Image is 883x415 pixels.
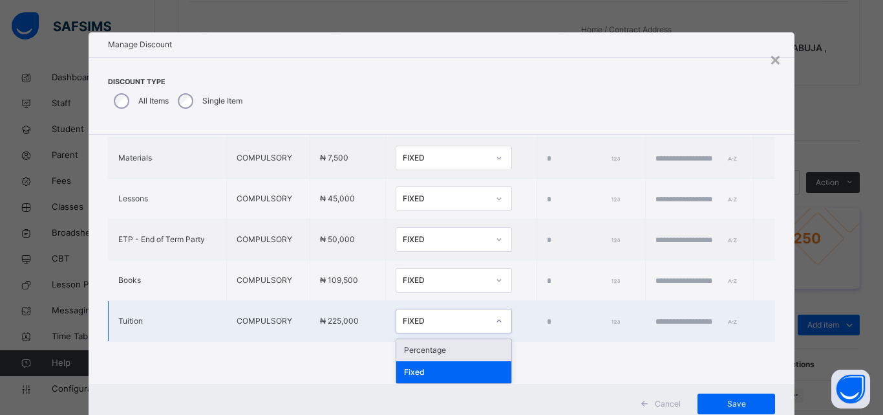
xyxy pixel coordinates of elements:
[320,234,355,244] span: ₦ 50,000
[403,193,488,205] div: FIXED
[396,339,511,361] div: Percentage
[655,398,681,410] span: Cancel
[769,45,782,73] div: ×
[320,194,355,203] span: ₦ 45,000
[831,370,870,409] button: Open asap
[202,95,242,107] label: Single Item
[108,138,226,179] td: Materials
[403,234,488,245] div: FIXED
[108,301,226,342] td: Tuition
[707,398,765,410] span: Save
[226,301,310,342] td: COMPULSORY
[403,275,488,286] div: FIXED
[108,77,246,87] span: Discount Type
[320,153,348,163] span: ₦ 7,500
[226,260,310,301] td: COMPULSORY
[108,260,226,301] td: Books
[403,152,488,164] div: FIXED
[320,316,359,326] span: ₦ 225,000
[108,179,226,219] td: Lessons
[226,138,310,179] td: COMPULSORY
[226,219,310,260] td: COMPULSORY
[138,95,169,107] label: All Items
[403,315,488,327] div: FIXED
[396,361,511,383] div: Fixed
[226,179,310,219] td: COMPULSORY
[108,219,226,260] td: ETP - End of Term Party
[320,275,358,285] span: ₦ 109,500
[108,39,776,50] h1: Manage Discount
